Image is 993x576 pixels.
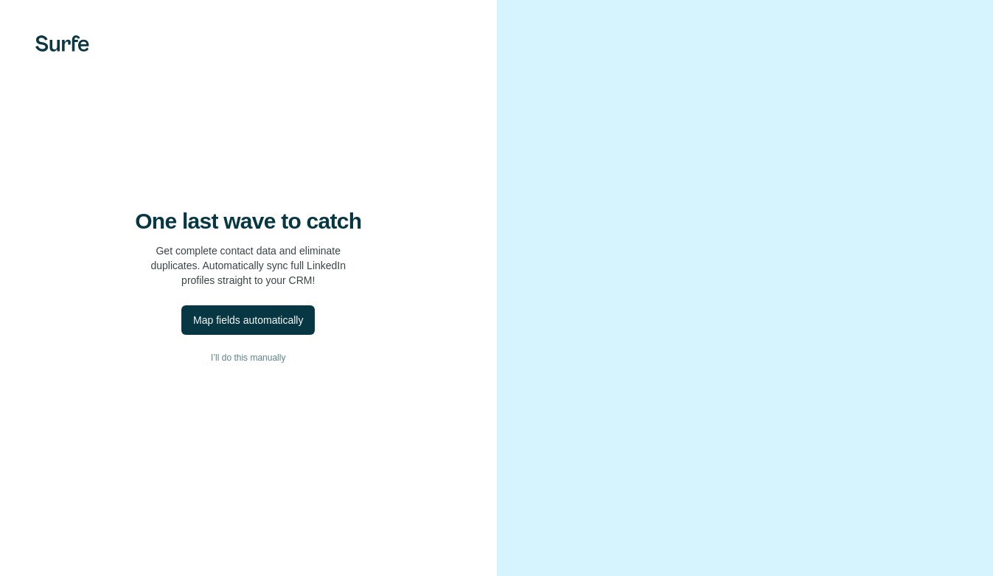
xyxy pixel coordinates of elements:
span: I’ll do this manually [211,351,285,364]
button: Map fields automatically [181,305,315,335]
div: Map fields automatically [193,313,303,327]
img: Surfe's logo [35,35,89,52]
button: I’ll do this manually [29,347,467,369]
p: Get complete contact data and eliminate duplicates. Automatically sync full LinkedIn profiles str... [150,243,346,288]
h4: One last wave to catch [135,208,361,235]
